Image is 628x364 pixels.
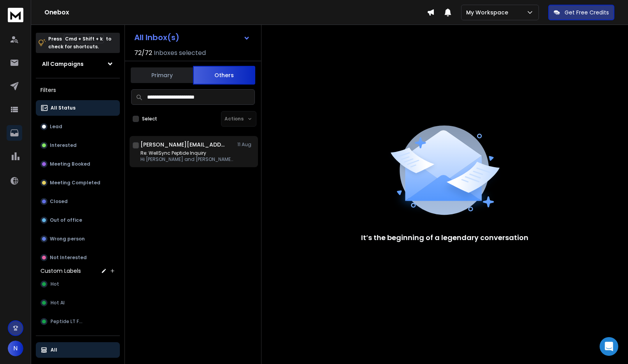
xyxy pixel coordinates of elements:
button: All [36,342,120,358]
div: Open Intercom Messenger [600,337,618,356]
p: Hi [PERSON_NAME] and [PERSON_NAME], Apologies for [140,156,234,163]
p: Lead [50,124,62,130]
p: Meeting Booked [50,161,90,167]
button: Closed [36,194,120,209]
button: Lead [36,119,120,134]
p: Re: WellSync Peptide Inquiry [140,150,234,156]
h1: All Inbox(s) [134,34,179,41]
button: Wrong person [36,231,120,247]
p: Press to check for shortcuts. [48,35,111,51]
p: Closed [50,198,68,205]
p: It’s the beginning of a legendary conversation [361,232,528,243]
button: Peptide LT FUP [36,314,120,329]
img: tab_keywords_by_traffic_grey.svg [77,45,84,51]
p: Wrong person [50,236,85,242]
h1: Onebox [44,8,427,17]
p: All [51,347,57,353]
div: Domain Overview [30,46,70,51]
button: N [8,341,23,356]
div: v 4.0.25 [22,12,38,19]
p: Out of office [50,217,82,223]
button: Hot [36,276,120,292]
button: Meeting Completed [36,175,120,191]
span: 72 / 72 [134,48,152,58]
span: Hot [51,281,59,287]
img: website_grey.svg [12,20,19,27]
p: All Status [51,105,75,111]
img: tab_domain_overview_orange.svg [21,45,27,51]
span: Hot AI [51,300,65,306]
h1: [PERSON_NAME][EMAIL_ADDRESS][PERSON_NAME][DOMAIN_NAME] +2 [140,141,226,148]
button: All Status [36,100,120,116]
button: Primary [131,67,193,84]
p: Meeting Completed [50,180,100,186]
button: Interested [36,138,120,153]
span: Cmd + Shift + k [64,34,104,43]
p: Not Interested [50,254,87,261]
h1: All Campaigns [42,60,84,68]
button: Meeting Booked [36,156,120,172]
button: All Campaigns [36,56,120,72]
div: Domain: [URL] [20,20,55,27]
img: logo [8,8,23,22]
button: Others [193,66,255,85]
p: Interested [50,142,77,148]
p: My Workspace [466,9,511,16]
label: Select [142,116,157,122]
button: Out of office [36,212,120,228]
p: Get Free Credits [565,9,609,16]
img: logo_orange.svg [12,12,19,19]
button: Get Free Credits [548,5,614,20]
h3: Inboxes selected [154,48,206,58]
h3: Custom Labels [40,267,81,275]
h3: Filters [36,85,120,95]
p: 11 Aug [237,141,255,148]
span: Peptide LT FUP [51,318,84,325]
button: Hot AI [36,295,120,311]
div: Keywords by Traffic [86,46,131,51]
button: All Inbox(s) [128,30,256,45]
button: Not Interested [36,250,120,265]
